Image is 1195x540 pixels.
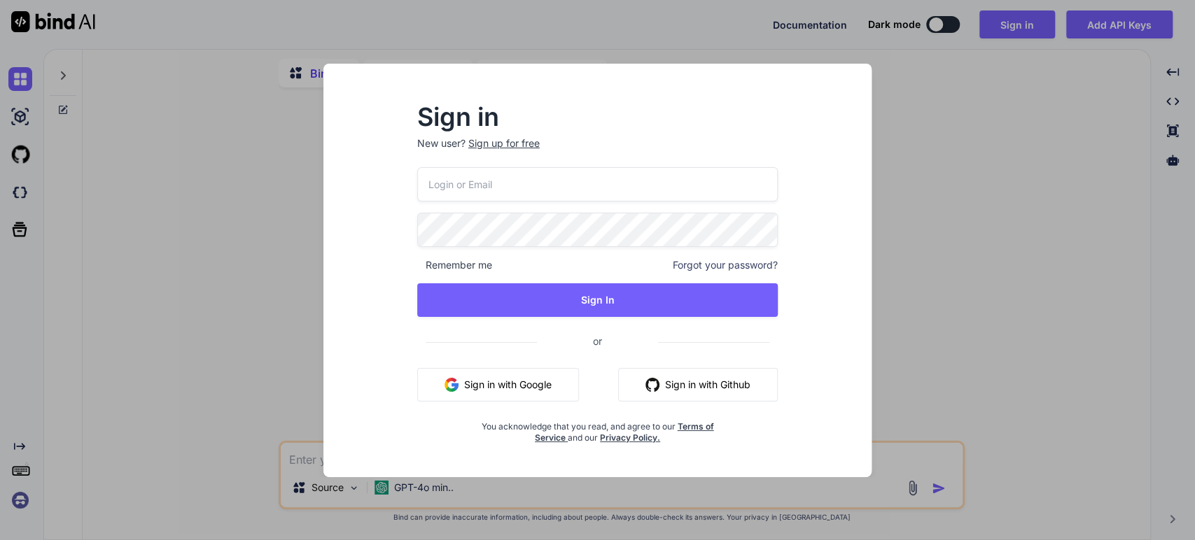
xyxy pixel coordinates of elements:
[645,378,659,392] img: github
[417,136,778,167] p: New user?
[673,258,778,272] span: Forgot your password?
[600,432,660,443] a: Privacy Policy.
[468,136,540,150] div: Sign up for free
[417,283,778,317] button: Sign In
[445,378,459,392] img: google
[535,421,714,443] a: Terms of Service
[618,368,778,402] button: Sign in with Github
[417,258,492,272] span: Remember me
[537,324,658,358] span: or
[417,368,579,402] button: Sign in with Google
[417,167,778,201] input: Login or Email
[417,106,778,128] h2: Sign in
[477,413,718,443] div: You acknowledge that you read, and agree to our and our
